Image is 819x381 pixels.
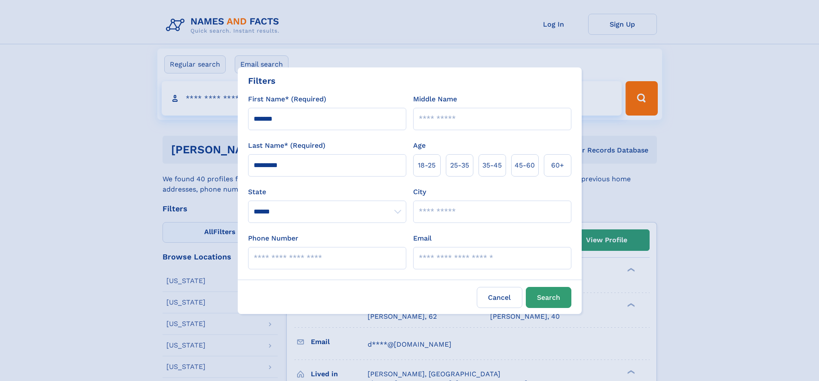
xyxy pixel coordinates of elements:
[248,74,276,87] div: Filters
[248,233,298,244] label: Phone Number
[248,187,406,197] label: State
[413,94,457,104] label: Middle Name
[515,160,535,171] span: 45‑60
[482,160,502,171] span: 35‑45
[477,287,522,308] label: Cancel
[248,94,326,104] label: First Name* (Required)
[413,140,426,151] label: Age
[551,160,564,171] span: 60+
[413,187,426,197] label: City
[526,287,571,308] button: Search
[418,160,436,171] span: 18‑25
[248,140,325,151] label: Last Name* (Required)
[450,160,469,171] span: 25‑35
[413,233,432,244] label: Email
